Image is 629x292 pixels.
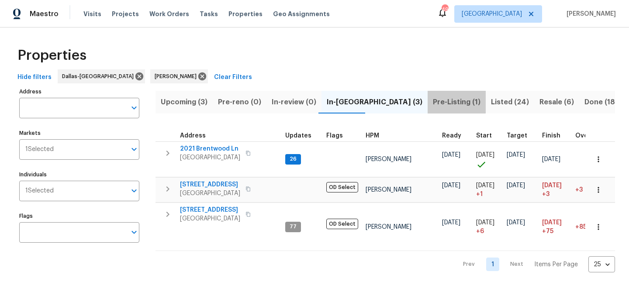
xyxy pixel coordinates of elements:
[150,69,208,83] div: [PERSON_NAME]
[476,190,483,199] span: + 1
[180,153,240,162] span: [GEOGRAPHIC_DATA]
[14,69,55,86] button: Hide filters
[211,69,256,86] button: Clear Filters
[542,133,560,139] span: Finish
[539,203,572,251] td: Scheduled to finish 75 day(s) late
[62,72,137,81] span: Dallas-[GEOGRAPHIC_DATA]
[542,182,562,189] span: [DATE]
[462,10,522,18] span: [GEOGRAPHIC_DATA]
[17,51,86,60] span: Properties
[273,10,330,18] span: Geo Assignments
[180,180,240,189] span: [STREET_ADDRESS]
[19,172,139,177] label: Individuals
[19,89,139,94] label: Address
[366,187,411,193] span: [PERSON_NAME]
[25,187,54,195] span: 1 Selected
[507,133,527,139] span: Target
[161,96,207,108] span: Upcoming (3)
[476,133,500,139] div: Actual renovation start date
[200,11,218,17] span: Tasks
[442,182,460,189] span: [DATE]
[486,258,499,271] a: Goto page 1
[442,220,460,226] span: [DATE]
[455,256,615,272] nav: Pagination Navigation
[326,182,358,192] span: OD Select
[327,96,422,108] span: In-[GEOGRAPHIC_DATA] (3)
[575,133,598,139] span: Overall
[507,152,525,158] span: [DATE]
[507,133,535,139] div: Target renovation project end date
[128,102,140,114] button: Open
[128,143,140,155] button: Open
[542,227,553,236] span: +75
[442,152,460,158] span: [DATE]
[575,187,583,193] span: +3
[326,133,343,139] span: Flags
[180,189,240,198] span: [GEOGRAPHIC_DATA]
[491,96,529,108] span: Listed (24)
[539,96,574,108] span: Resale (6)
[433,96,480,108] span: Pre-Listing (1)
[542,220,562,226] span: [DATE]
[83,10,101,18] span: Visits
[366,156,411,162] span: [PERSON_NAME]
[563,10,616,18] span: [PERSON_NAME]
[272,96,316,108] span: In-review (0)
[588,253,615,276] div: 25
[476,133,492,139] span: Start
[476,182,494,189] span: [DATE]
[180,214,240,223] span: [GEOGRAPHIC_DATA]
[542,190,550,199] span: +3
[112,10,139,18] span: Projects
[228,10,263,18] span: Properties
[366,133,379,139] span: HPM
[539,178,572,203] td: Scheduled to finish 3 day(s) late
[17,72,52,83] span: Hide filters
[534,260,578,269] p: Items Per Page
[473,203,503,251] td: Project started 6 days late
[25,146,54,153] span: 1 Selected
[473,141,503,177] td: Project started on time
[326,219,358,229] span: OD Select
[442,133,461,139] span: Ready
[542,133,568,139] div: Projected renovation finish date
[476,220,494,226] span: [DATE]
[19,131,139,136] label: Markets
[572,203,609,251] td: 85 day(s) past target finish date
[19,213,139,219] label: Flags
[58,69,145,83] div: Dallas-[GEOGRAPHIC_DATA]
[128,226,140,238] button: Open
[572,178,609,203] td: 3 day(s) past target finish date
[507,220,525,226] span: [DATE]
[575,133,606,139] div: Days past target finish date
[476,152,494,158] span: [DATE]
[214,72,252,83] span: Clear Filters
[366,224,411,230] span: [PERSON_NAME]
[442,133,469,139] div: Earliest renovation start date (first business day after COE or Checkout)
[180,206,240,214] span: [STREET_ADDRESS]
[473,178,503,203] td: Project started 1 days late
[286,223,300,230] span: 77
[442,5,448,14] div: 49
[149,10,189,18] span: Work Orders
[218,96,261,108] span: Pre-reno (0)
[180,144,240,153] span: 2021 Brentwood Ln
[155,72,200,81] span: [PERSON_NAME]
[476,227,484,236] span: + 6
[584,96,622,108] span: Done (189)
[128,185,140,197] button: Open
[285,133,311,139] span: Updates
[180,133,206,139] span: Address
[286,155,300,163] span: 26
[30,10,59,18] span: Maestro
[507,182,525,189] span: [DATE]
[575,224,587,230] span: +85
[542,156,560,162] span: [DATE]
